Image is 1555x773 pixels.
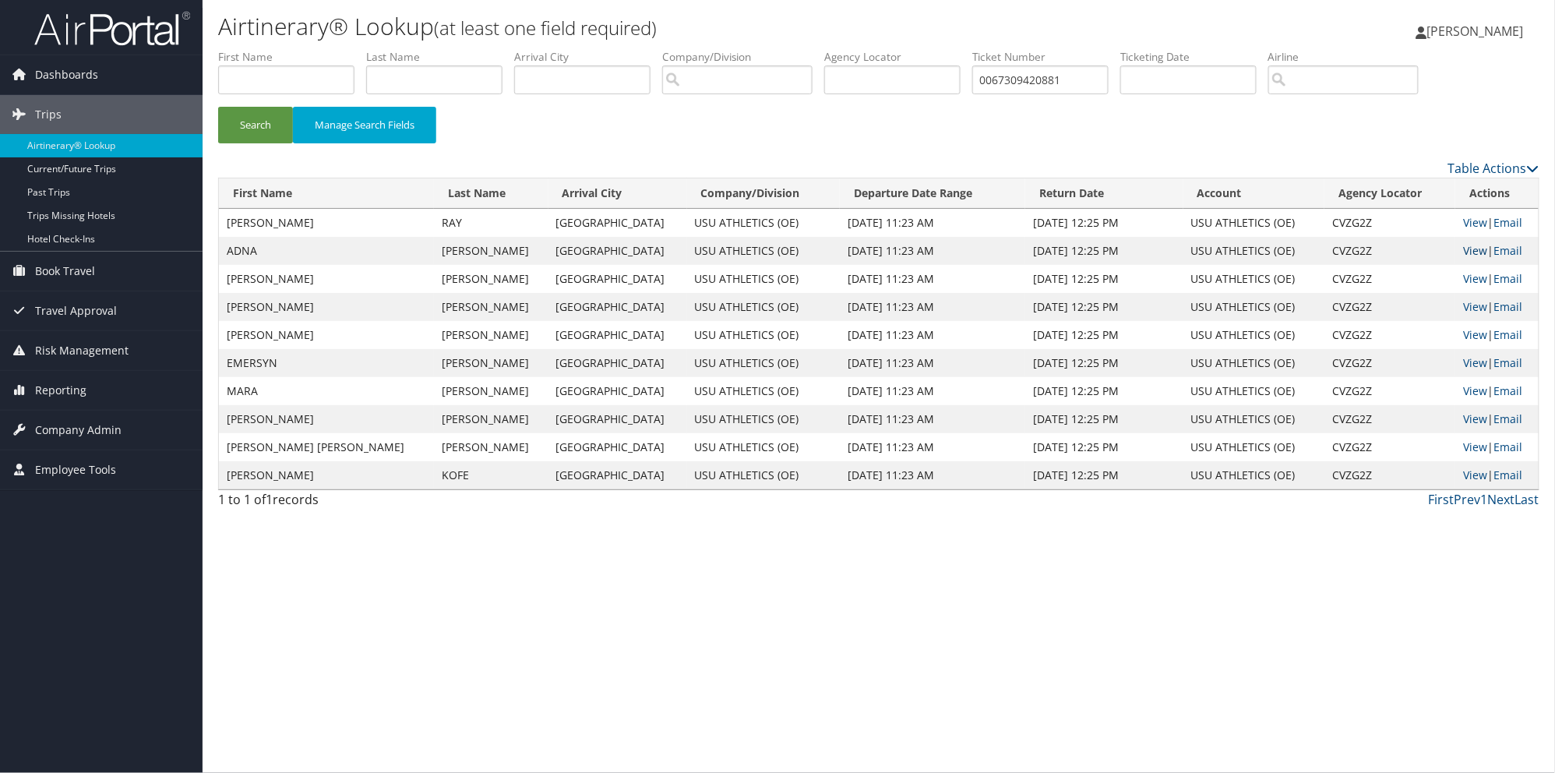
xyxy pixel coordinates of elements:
[1025,349,1183,377] td: [DATE] 12:25 PM
[1183,293,1324,321] td: USU ATHLETICS (OE)
[1455,349,1539,377] td: |
[1025,178,1183,209] th: Return Date: activate to sort column ascending
[1183,237,1324,265] td: USU ATHLETICS (OE)
[548,349,687,377] td: [GEOGRAPHIC_DATA]
[434,405,548,433] td: [PERSON_NAME]
[1416,8,1539,55] a: [PERSON_NAME]
[1463,299,1487,314] a: View
[1455,293,1539,321] td: |
[1463,468,1487,482] a: View
[434,349,548,377] td: [PERSON_NAME]
[687,178,841,209] th: Company/Division
[219,433,434,461] td: [PERSON_NAME] [PERSON_NAME]
[1183,265,1324,293] td: USU ATHLETICS (OE)
[687,209,841,237] td: USU ATHLETICS (OE)
[840,461,1025,489] td: [DATE] 11:23 AM
[548,321,687,349] td: [GEOGRAPHIC_DATA]
[1463,411,1487,426] a: View
[1025,265,1183,293] td: [DATE] 12:25 PM
[1455,433,1539,461] td: |
[434,15,657,41] small: (at least one field required)
[1493,215,1522,230] a: Email
[219,293,434,321] td: [PERSON_NAME]
[1493,271,1522,286] a: Email
[840,178,1025,209] th: Departure Date Range: activate to sort column ascending
[1455,377,1539,405] td: |
[840,209,1025,237] td: [DATE] 11:23 AM
[35,95,62,134] span: Trips
[434,377,548,405] td: [PERSON_NAME]
[972,49,1120,65] label: Ticket Number
[293,107,436,143] button: Manage Search Fields
[35,331,129,370] span: Risk Management
[1493,355,1522,370] a: Email
[1463,327,1487,342] a: View
[1324,265,1455,293] td: CVZG2Z
[218,10,1099,43] h1: Airtinerary® Lookup
[1183,349,1324,377] td: USU ATHLETICS (OE)
[1324,237,1455,265] td: CVZG2Z
[219,237,434,265] td: ADNA
[35,291,117,330] span: Travel Approval
[1481,491,1488,508] a: 1
[35,411,122,450] span: Company Admin
[35,371,86,410] span: Reporting
[548,405,687,433] td: [GEOGRAPHIC_DATA]
[35,252,95,291] span: Book Travel
[840,321,1025,349] td: [DATE] 11:23 AM
[1463,439,1487,454] a: View
[687,321,841,349] td: USU ATHLETICS (OE)
[687,433,841,461] td: USU ATHLETICS (OE)
[687,461,841,489] td: USU ATHLETICS (OE)
[1025,405,1183,433] td: [DATE] 12:25 PM
[1025,293,1183,321] td: [DATE] 12:25 PM
[840,433,1025,461] td: [DATE] 11:23 AM
[219,349,434,377] td: EMERSYN
[1448,160,1539,177] a: Table Actions
[434,461,548,489] td: KOFE
[1455,178,1539,209] th: Actions
[1324,405,1455,433] td: CVZG2Z
[1488,491,1515,508] a: Next
[1324,178,1455,209] th: Agency Locator: activate to sort column ascending
[1463,243,1487,258] a: View
[434,433,548,461] td: [PERSON_NAME]
[687,405,841,433] td: USU ATHLETICS (OE)
[840,237,1025,265] td: [DATE] 11:23 AM
[1324,377,1455,405] td: CVZG2Z
[1455,321,1539,349] td: |
[1324,293,1455,321] td: CVZG2Z
[434,209,548,237] td: RAY
[1493,327,1522,342] a: Email
[1025,461,1183,489] td: [DATE] 12:25 PM
[662,49,824,65] label: Company/Division
[548,209,687,237] td: [GEOGRAPHIC_DATA]
[218,490,531,517] div: 1 to 1 of records
[1120,49,1268,65] label: Ticketing Date
[219,377,434,405] td: MARA
[840,293,1025,321] td: [DATE] 11:23 AM
[1183,461,1324,489] td: USU ATHLETICS (OE)
[218,49,366,65] label: First Name
[548,293,687,321] td: [GEOGRAPHIC_DATA]
[219,265,434,293] td: [PERSON_NAME]
[1493,439,1522,454] a: Email
[35,55,98,94] span: Dashboards
[1025,237,1183,265] td: [DATE] 12:25 PM
[1324,433,1455,461] td: CVZG2Z
[219,178,434,209] th: First Name: activate to sort column ascending
[1493,383,1522,398] a: Email
[1268,49,1430,65] label: Airline
[266,491,273,508] span: 1
[366,49,514,65] label: Last Name
[548,265,687,293] td: [GEOGRAPHIC_DATA]
[1324,209,1455,237] td: CVZG2Z
[434,178,548,209] th: Last Name: activate to sort column ascending
[434,237,548,265] td: [PERSON_NAME]
[1183,433,1324,461] td: USU ATHLETICS (OE)
[1455,461,1539,489] td: |
[1183,178,1324,209] th: Account: activate to sort column ascending
[1025,377,1183,405] td: [DATE] 12:25 PM
[1183,321,1324,349] td: USU ATHLETICS (OE)
[1455,237,1539,265] td: |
